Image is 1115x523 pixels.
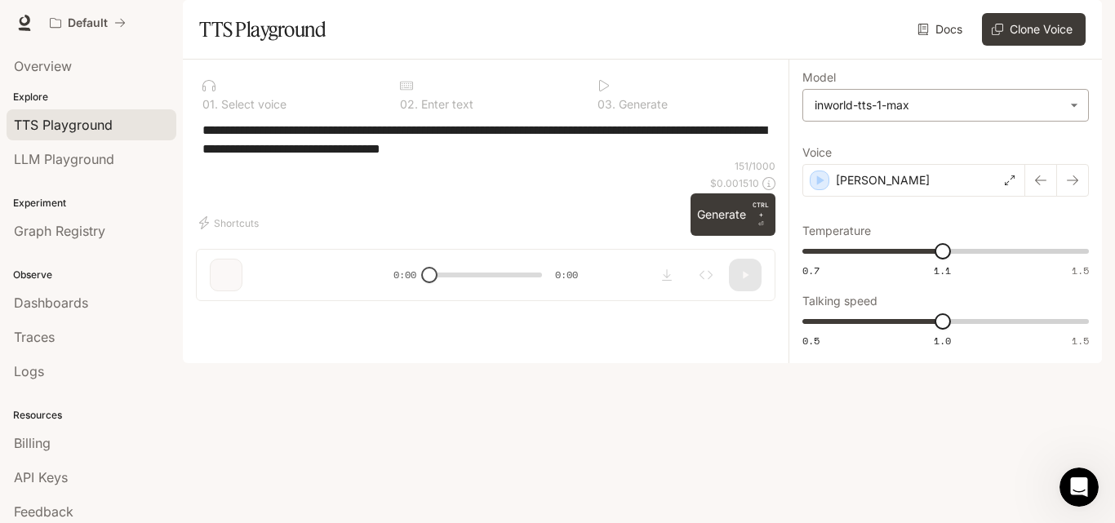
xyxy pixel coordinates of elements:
p: CTRL + [753,200,769,219]
p: Default [68,16,108,30]
p: 0 2 . [400,99,418,110]
p: Generate [615,99,668,110]
div: inworld-tts-1-max [815,97,1062,113]
p: $ 0.001510 [710,176,759,190]
h1: TTS Playground [199,13,326,46]
p: [PERSON_NAME] [836,172,930,188]
p: Talking speed [802,295,877,307]
p: Model [802,72,836,83]
button: All workspaces [42,7,133,39]
iframe: Intercom live chat [1059,468,1099,507]
p: ⏎ [753,200,769,229]
span: 1.1 [934,264,951,277]
p: 0 3 . [597,99,615,110]
p: Voice [802,147,832,158]
p: Select voice [218,99,287,110]
span: 0.5 [802,334,820,348]
p: 151 / 1000 [735,159,775,173]
span: 0.7 [802,264,820,277]
p: 0 1 . [202,99,218,110]
p: Enter text [418,99,473,110]
div: inworld-tts-1-max [803,90,1088,121]
span: 1.0 [934,334,951,348]
span: 1.5 [1072,334,1089,348]
p: Temperature [802,225,871,237]
button: GenerateCTRL +⏎ [691,193,775,236]
button: Clone Voice [982,13,1086,46]
button: Shortcuts [196,210,265,236]
span: 1.5 [1072,264,1089,277]
a: Docs [914,13,969,46]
